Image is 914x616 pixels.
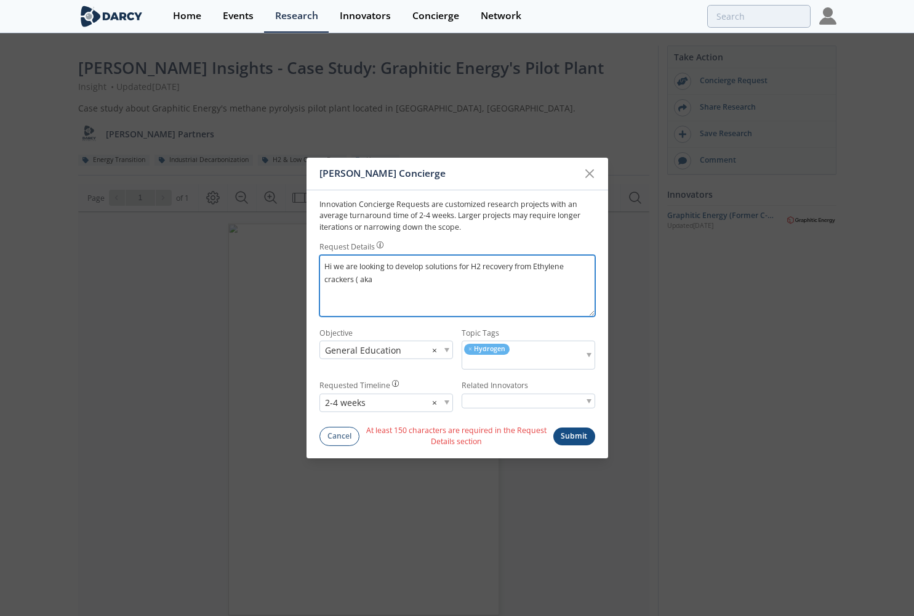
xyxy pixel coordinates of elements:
[319,341,453,359] div: General Education ×
[173,11,201,21] div: Home
[464,344,510,354] li: Hydrogen
[223,11,254,21] div: Events
[432,344,437,357] span: ×
[319,162,579,185] div: [PERSON_NAME] Concierge
[707,5,811,28] input: Advanced Search
[325,396,366,409] span: 2-4 weeks
[319,427,360,446] button: Cancel
[462,341,595,369] div: remove element Hydrogen
[325,344,401,357] span: General Education
[319,327,453,338] label: Objective
[468,344,472,353] span: remove element
[432,396,437,409] span: ×
[319,241,375,253] label: Request Details
[392,380,399,387] img: information.svg
[78,6,145,27] img: logo-wide.svg
[462,380,595,391] label: Related Innovators
[377,241,383,248] img: information.svg
[275,11,318,21] div: Research
[819,7,836,25] img: Profile
[553,428,595,445] button: Submit
[340,11,391,21] div: Innovators
[462,327,595,338] label: Topic Tags
[319,380,390,391] label: Requested Timeline
[481,11,521,21] div: Network
[359,425,553,448] div: At least 150 characters are required in the Request Details section
[412,11,459,21] div: Concierge
[319,199,595,233] p: Innovation Concierge Requests are customized research projects with an average turnaround time of...
[319,394,453,412] div: 2-4 weeks ×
